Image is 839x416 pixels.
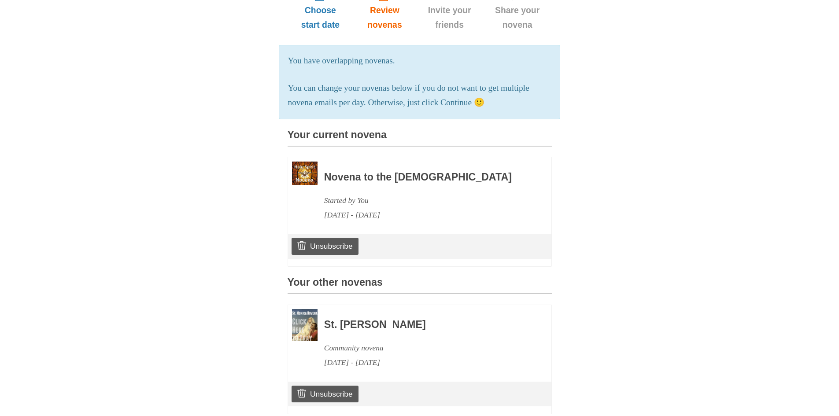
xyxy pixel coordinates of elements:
[292,386,358,402] a: Unsubscribe
[324,341,528,355] div: Community novena
[288,54,551,68] p: You have overlapping novenas.
[324,319,528,331] h3: St. [PERSON_NAME]
[292,238,358,254] a: Unsubscribe
[362,3,407,32] span: Review novenas
[324,208,528,222] div: [DATE] - [DATE]
[292,309,318,341] img: Novena image
[288,129,552,147] h3: Your current novena
[492,3,543,32] span: Share your novena
[324,355,528,370] div: [DATE] - [DATE]
[292,162,318,185] img: Novena image
[324,172,528,183] h3: Novena to the [DEMOGRAPHIC_DATA]
[296,3,345,32] span: Choose start date
[425,3,474,32] span: Invite your friends
[324,193,528,208] div: Started by You
[288,81,551,110] p: You can change your novenas below if you do not want to get multiple novena emails per day. Other...
[288,277,552,294] h3: Your other novenas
